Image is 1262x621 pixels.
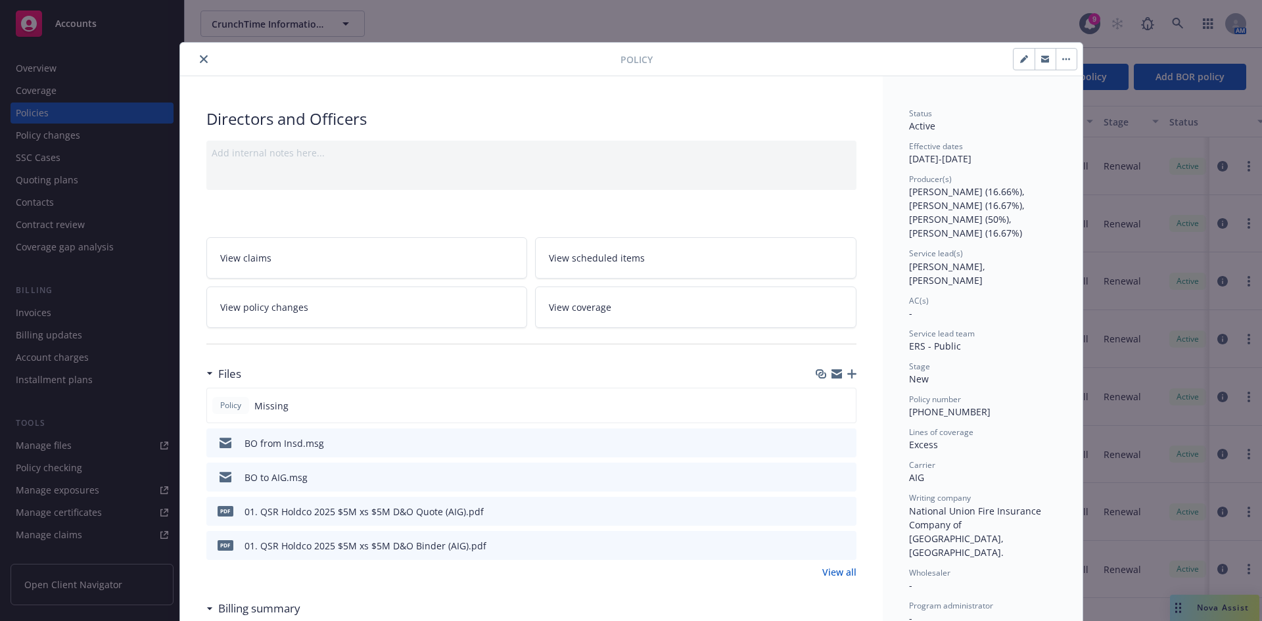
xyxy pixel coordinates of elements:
[206,365,241,382] div: Files
[909,120,935,132] span: Active
[245,539,486,553] div: 01. QSR Holdco 2025 $5M xs $5M D&O Binder (AIG).pdf
[212,146,851,160] div: Add internal notes here...
[245,436,324,450] div: BO from Insd.msg
[245,505,484,518] div: 01. QSR Holdco 2025 $5M xs $5M D&O Quote (AIG).pdf
[909,340,961,352] span: ERS - Public
[206,287,528,328] a: View policy changes
[909,248,963,259] span: Service lead(s)
[206,237,528,279] a: View claims
[909,373,929,385] span: New
[535,287,856,328] a: View coverage
[909,173,952,185] span: Producer(s)
[818,505,829,518] button: download file
[909,579,912,591] span: -
[909,567,950,578] span: Wholesaler
[218,600,300,617] h3: Billing summary
[839,505,851,518] button: preview file
[218,506,233,516] span: pdf
[839,471,851,484] button: preview file
[909,600,993,611] span: Program administrator
[909,426,973,438] span: Lines of coverage
[818,436,829,450] button: download file
[909,307,912,319] span: -
[909,141,963,152] span: Effective dates
[822,565,856,579] a: View all
[909,438,1056,451] div: Excess
[818,539,829,553] button: download file
[206,108,856,130] div: Directors and Officers
[909,471,924,484] span: AIG
[909,505,1044,559] span: National Union Fire Insurance Company of [GEOGRAPHIC_DATA], [GEOGRAPHIC_DATA].
[220,251,271,265] span: View claims
[909,141,1056,166] div: [DATE] - [DATE]
[549,251,645,265] span: View scheduled items
[839,436,851,450] button: preview file
[909,260,988,287] span: [PERSON_NAME], [PERSON_NAME]
[909,394,961,405] span: Policy number
[909,328,975,339] span: Service lead team
[245,471,308,484] div: BO to AIG.msg
[909,108,932,119] span: Status
[206,600,300,617] div: Billing summary
[909,459,935,471] span: Carrier
[909,405,991,418] span: [PHONE_NUMBER]
[196,51,212,67] button: close
[218,400,244,411] span: Policy
[818,471,829,484] button: download file
[909,492,971,503] span: Writing company
[620,53,653,66] span: Policy
[909,185,1027,239] span: [PERSON_NAME] (16.66%), [PERSON_NAME] (16.67%), [PERSON_NAME] (50%), [PERSON_NAME] (16.67%)
[254,399,289,413] span: Missing
[549,300,611,314] span: View coverage
[535,237,856,279] a: View scheduled items
[218,540,233,550] span: pdf
[839,539,851,553] button: preview file
[909,361,930,372] span: Stage
[218,365,241,382] h3: Files
[909,295,929,306] span: AC(s)
[220,300,308,314] span: View policy changes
